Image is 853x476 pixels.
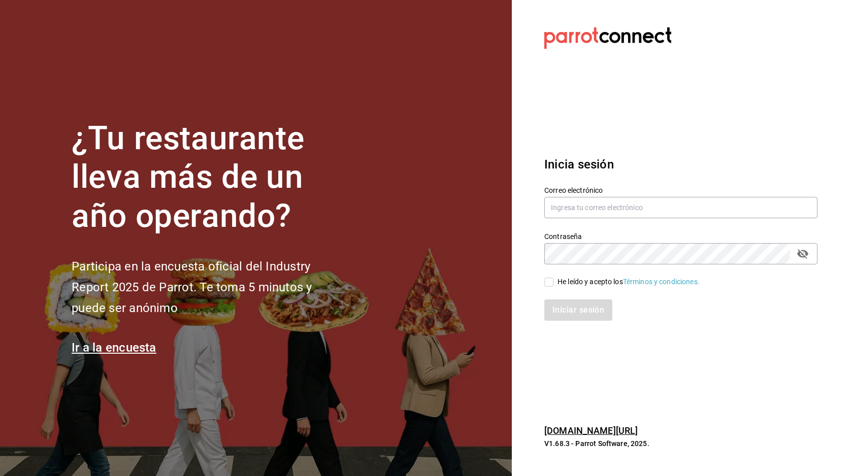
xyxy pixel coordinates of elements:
a: Ir a la encuesta [72,341,156,355]
p: V1.68.3 - Parrot Software, 2025. [544,438,817,449]
a: [DOMAIN_NAME][URL] [544,425,638,436]
a: Términos y condiciones. [623,278,700,286]
h3: Inicia sesión [544,155,817,174]
h1: ¿Tu restaurante lleva más de un año operando? [72,119,346,236]
input: Ingresa tu correo electrónico [544,197,817,218]
button: passwordField [794,245,811,262]
label: Correo electrónico [544,186,817,193]
h2: Participa en la encuesta oficial del Industry Report 2025 de Parrot. Te toma 5 minutos y puede se... [72,256,346,318]
div: He leído y acepto los [557,277,700,287]
label: Contraseña [544,232,817,240]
